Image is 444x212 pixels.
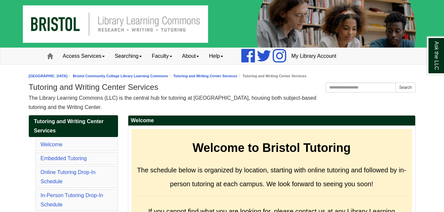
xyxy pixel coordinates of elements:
[34,119,104,133] span: Tutoring and Writing Center Services
[41,193,103,207] a: In-Person Tutoring Drop-In Schedule
[73,74,168,78] a: Bristol Community College Library Learning Commons
[192,141,351,155] strong: Welcome to Bristol Tutoring
[29,95,316,110] span: The Library Learning Commons (LLC) is the central hub for tutoring at [GEOGRAPHIC_DATA], housing ...
[41,142,62,147] a: Welcome
[237,73,306,79] li: Tutoring and Writing Center Services
[58,48,110,64] a: Access Services
[395,83,415,92] button: Search
[137,166,406,188] span: The schedule below is organized by location, starting with online tutoring and followed by in-per...
[177,48,204,64] a: About
[29,73,416,79] nav: breadcrumb
[147,48,177,64] a: Faculty
[110,48,147,64] a: Searching
[29,115,118,137] a: Tutoring and Writing Center Services
[204,48,228,64] a: Help
[29,74,68,78] a: [GEOGRAPHIC_DATA]
[29,83,416,92] h1: Tutoring and Writing Center Services
[128,116,415,126] h2: Welcome
[173,74,237,78] a: Tutoring and Writing Center Services
[41,169,96,184] a: Online Tutoring Drop-In Schedule
[41,156,87,161] a: Embedded Tutoring
[286,48,341,64] a: My Library Account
